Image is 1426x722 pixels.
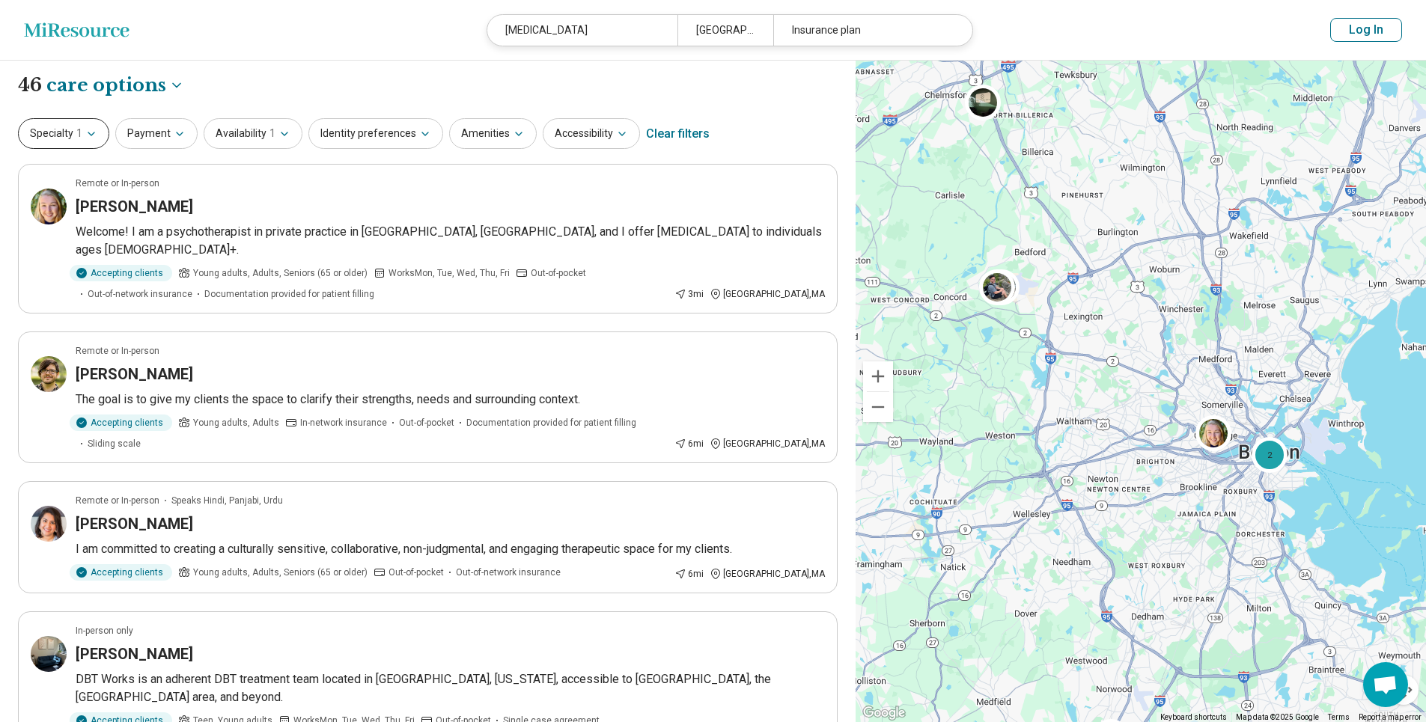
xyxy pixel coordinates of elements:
[449,118,537,149] button: Amenities
[863,392,893,422] button: Zoom out
[18,73,184,98] h1: 46
[466,416,636,429] span: Documentation provided for patient filling
[18,118,109,149] button: Specialty1
[76,624,133,637] p: In-person only
[76,196,193,217] h3: [PERSON_NAME]
[300,416,387,429] span: In-network insurance
[269,126,275,141] span: 1
[70,414,172,431] div: Accepting clients
[674,567,704,581] div: 6 mi
[1363,662,1408,707] div: Open chat
[710,437,825,450] div: [GEOGRAPHIC_DATA] , MA
[76,540,825,558] p: I am committed to creating a culturally sensitive, collaborative, non-judgmental, and engaging th...
[171,494,283,507] span: Speaks Hindi, Panjabi, Urdu
[76,223,825,259] p: Welcome! I am a psychotherapist in private practice in [GEOGRAPHIC_DATA], [GEOGRAPHIC_DATA], and ...
[70,265,172,281] div: Accepting clients
[88,287,192,301] span: Out-of-network insurance
[76,513,193,534] h3: [PERSON_NAME]
[674,287,704,301] div: 3 mi
[193,566,368,579] span: Young adults, Adults, Seniors (65 or older)
[1359,713,1422,721] a: Report a map error
[76,494,159,507] p: Remote or In-person
[76,643,193,664] h3: [PERSON_NAME]
[773,15,963,46] div: Insurance plan
[674,437,704,450] div: 6 mi
[76,126,82,141] span: 1
[710,567,825,581] div: [GEOGRAPHIC_DATA] , MA
[46,73,166,98] span: care options
[710,287,825,301] div: [GEOGRAPHIC_DATA] , MA
[204,118,302,149] button: Availability1
[193,266,368,280] span: Young adults, Adults, Seniors (65 or older)
[677,15,773,46] div: [GEOGRAPHIC_DATA], [GEOGRAPHIC_DATA] 02478
[646,116,710,152] div: Clear filters
[1330,18,1402,42] button: Log In
[76,177,159,190] p: Remote or In-person
[70,564,172,581] div: Accepting clients
[456,566,561,579] span: Out-of-network insurance
[1328,713,1350,721] a: Terms (opens in new tab)
[46,73,184,98] button: Care options
[389,566,444,579] span: Out-of-pocket
[389,266,510,280] span: Works Mon, Tue, Wed, Thu, Fri
[1236,713,1319,721] span: Map data ©2025 Google
[487,15,677,46] div: [MEDICAL_DATA]
[204,287,374,301] span: Documentation provided for patient filling
[193,416,279,429] span: Young adults, Adults
[76,670,825,706] p: DBT Works is an adherent DBT treatment team located in [GEOGRAPHIC_DATA], [US_STATE], accessible ...
[863,361,893,391] button: Zoom in
[76,364,193,385] h3: [PERSON_NAME]
[76,391,825,409] p: The goal is to give my clients the space to clarify their strengths, needs and surrounding context.
[76,344,159,358] p: Remote or In-person
[543,118,640,149] button: Accessibility
[115,118,198,149] button: Payment
[399,416,454,429] span: Out-of-pocket
[88,437,141,450] span: Sliding scale
[1252,437,1288,473] div: 2
[308,118,443,149] button: Identity preferences
[531,266,586,280] span: Out-of-pocket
